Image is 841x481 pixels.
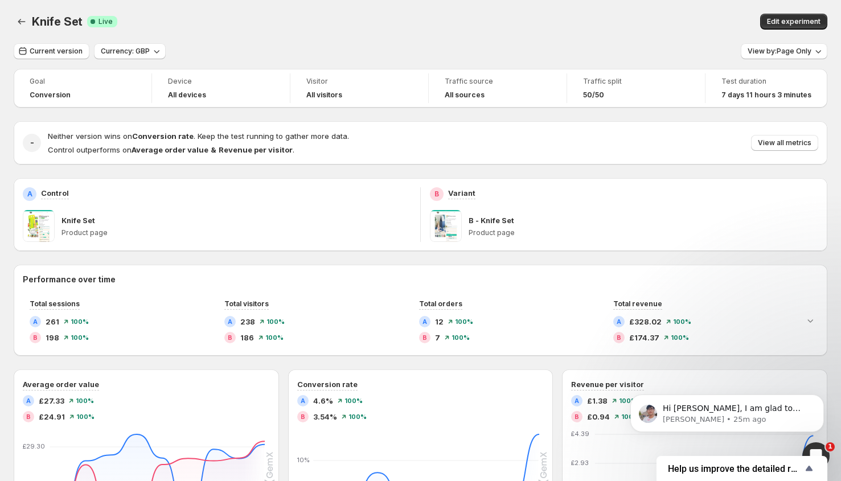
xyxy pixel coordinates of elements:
[132,145,208,154] strong: Average order value
[297,456,310,464] text: 10%
[430,210,462,242] img: B - Knife Set
[94,43,166,59] button: Currency: GBP
[48,145,294,154] span: Control outperforms on .
[76,413,95,420] span: 100 %
[30,47,83,56] span: Current version
[751,135,818,151] button: View all metrics
[306,77,412,86] span: Visitor
[422,318,427,325] h2: A
[297,379,358,390] h3: Conversion rate
[422,334,427,341] h2: B
[760,14,827,30] button: Edit experiment
[434,190,439,199] h2: B
[39,395,64,406] span: £27.33
[219,145,293,154] strong: Revenue per visitor
[26,397,31,404] h2: A
[14,43,89,59] button: Current version
[32,15,83,28] span: Knife Set
[469,215,514,226] p: B - Knife Set
[306,91,342,100] h4: All visitors
[313,411,337,422] span: 3.54%
[30,137,34,149] h2: -
[306,76,412,101] a: VisitorAll visitors
[48,131,349,141] span: Neither version wins on . Keep the test running to gather more data.
[419,299,462,308] span: Total orders
[721,76,811,101] a: Test duration7 days 11 hours 3 minutes
[571,459,589,467] text: £2.93
[613,299,662,308] span: Total revenue
[583,91,604,100] span: 50/50
[30,299,80,308] span: Total sessions
[802,313,818,328] button: Expand chart
[61,215,95,226] p: Knife Set
[132,131,194,141] strong: Conversion rate
[76,397,94,404] span: 100 %
[46,332,59,343] span: 198
[313,395,333,406] span: 4.6%
[240,332,254,343] span: 186
[33,318,38,325] h2: A
[629,332,659,343] span: £174.37
[445,76,551,101] a: Traffic sourceAll sources
[46,316,59,327] span: 261
[571,379,644,390] h3: Revenue per visitor
[455,318,473,325] span: 100 %
[228,318,232,325] h2: A
[61,228,411,237] p: Product page
[668,463,802,474] span: Help us improve the detailed report for A/B campaigns
[23,274,818,285] h2: Performance over time
[30,76,136,101] a: GoalConversion
[23,379,99,390] h3: Average order value
[41,187,69,199] p: Control
[33,334,38,341] h2: B
[39,411,65,422] span: £24.91
[583,77,689,86] span: Traffic split
[445,77,551,86] span: Traffic source
[301,413,305,420] h2: B
[767,17,821,26] span: Edit experiment
[435,332,440,343] span: 7
[14,14,30,30] button: Back
[721,77,811,86] span: Test duration
[224,299,269,308] span: Total visitors
[27,190,32,199] h2: A
[721,91,811,100] span: 7 days 11 hours 3 minutes
[211,145,216,154] strong: &
[448,187,475,199] p: Variant
[228,334,232,341] h2: B
[348,413,367,420] span: 100 %
[668,462,816,475] button: Show survey - Help us improve the detailed report for A/B campaigns
[168,91,206,100] h4: All devices
[30,91,71,100] span: Conversion
[826,442,835,451] span: 1
[748,47,811,56] span: View by: Page Only
[168,77,274,86] span: Device
[629,316,662,327] span: £328.02
[802,442,830,470] iframe: Intercom live chat
[435,316,444,327] span: 12
[99,17,113,26] span: Live
[23,442,45,450] text: £29.30
[617,334,621,341] h2: B
[26,413,31,420] h2: B
[265,334,284,341] span: 100 %
[452,334,470,341] span: 100 %
[469,228,818,237] p: Product page
[617,318,621,325] h2: A
[240,316,255,327] span: 238
[571,430,589,438] text: £4.39
[587,411,610,422] span: £0.94
[587,395,608,406] span: £1.38
[23,210,55,242] img: Knife Set
[30,77,136,86] span: Goal
[671,334,689,341] span: 100 %
[758,138,811,147] span: View all metrics
[344,397,363,404] span: 100 %
[168,76,274,101] a: DeviceAll devices
[583,76,689,101] a: Traffic split50/50
[445,91,485,100] h4: All sources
